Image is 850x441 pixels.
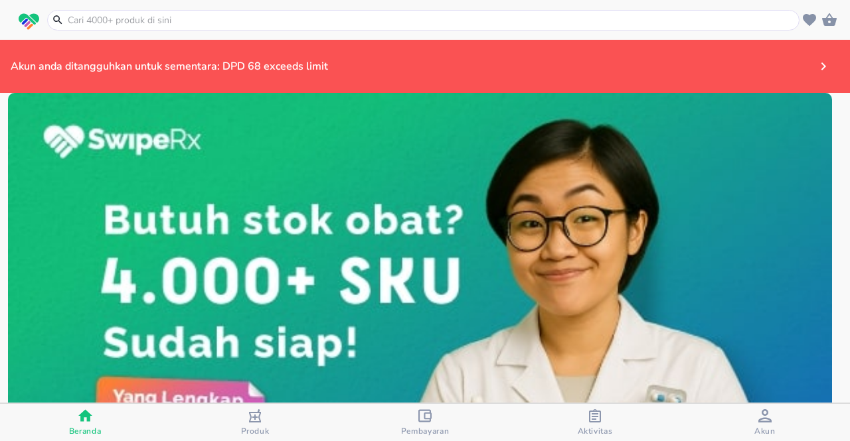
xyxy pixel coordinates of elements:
button: Pembayaran [340,404,510,441]
img: logo_swiperx_s.bd005f3b.svg [19,13,39,31]
span: Akun [754,426,776,436]
button: Aktivitas [510,404,680,441]
button: Payments [807,50,839,82]
span: Aktivitas [578,426,613,436]
button: Produk [170,404,340,441]
div: Akun anda ditangguhkan untuk sementara: DPD 68 exceeds limit [11,59,770,74]
span: Produk [241,426,270,436]
span: Beranda [69,426,102,436]
span: Pembayaran [401,426,450,436]
button: Akun [680,404,850,441]
input: Cari 4000+ produk di sini [66,13,796,27]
